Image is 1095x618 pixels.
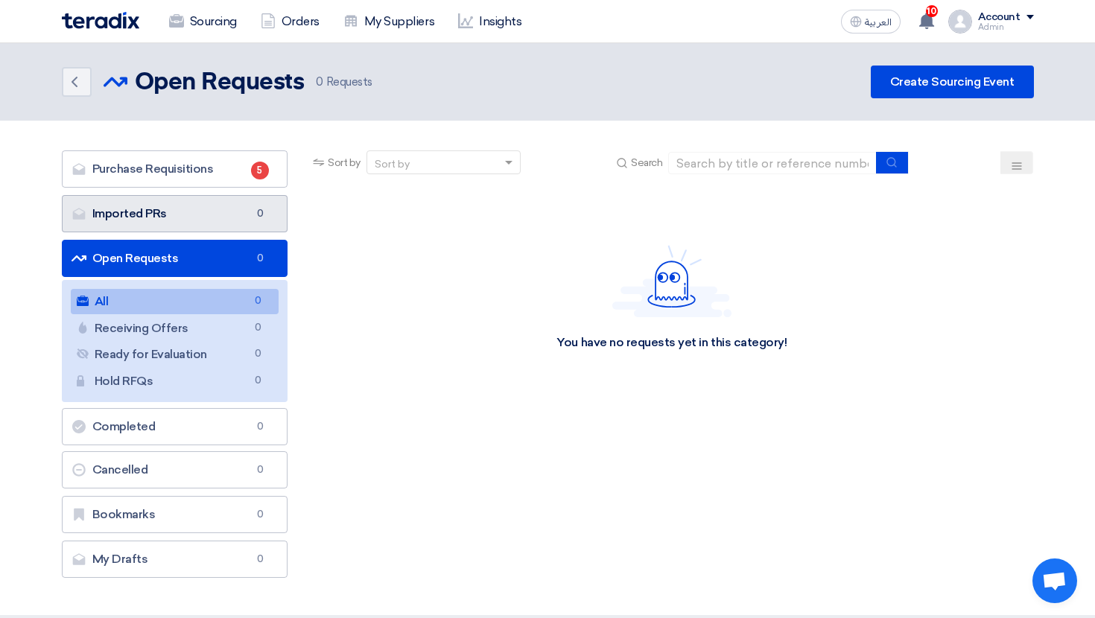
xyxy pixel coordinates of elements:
span: 0 [251,507,269,522]
span: 10 [926,5,938,17]
span: 0 [251,552,269,567]
a: Hold RFQs [71,369,279,394]
div: Open chat [1032,558,1077,603]
span: 0 [249,373,267,389]
a: Sourcing [157,5,249,38]
a: My Drafts0 [62,541,288,578]
a: My Suppliers [331,5,446,38]
span: 0 [249,320,267,336]
div: You have no requests yet in this category! [556,335,787,351]
a: Receiving Offers [71,316,279,341]
a: Bookmarks0 [62,496,288,533]
div: Admin [978,23,1034,31]
a: Orders [249,5,331,38]
img: profile_test.png [948,10,972,34]
span: 0 [251,206,269,221]
span: 0 [251,462,269,477]
span: Search [631,155,662,171]
input: Search by title or reference number [668,152,877,174]
a: Open Requests0 [62,240,288,277]
span: 0 [249,293,267,309]
span: 0 [316,75,323,89]
img: Teradix logo [62,12,139,29]
span: 0 [251,251,269,266]
a: Purchase Requisitions5 [62,150,288,188]
a: Cancelled0 [62,451,288,488]
img: Hello [612,245,731,317]
h2: Open Requests [135,68,305,98]
div: Sort by [375,156,410,172]
a: Insights [446,5,533,38]
div: Account [978,11,1021,24]
span: Sort by [328,155,361,171]
a: Imported PRs0 [62,195,288,232]
button: العربية [841,10,901,34]
span: العربية [865,17,892,28]
span: 0 [249,346,267,362]
a: Completed0 [62,408,288,445]
span: Requests [316,74,372,91]
a: All [71,289,279,314]
span: 0 [251,419,269,434]
span: 5 [251,162,269,179]
a: Ready for Evaluation [71,342,279,367]
a: Create Sourcing Event [871,66,1034,98]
